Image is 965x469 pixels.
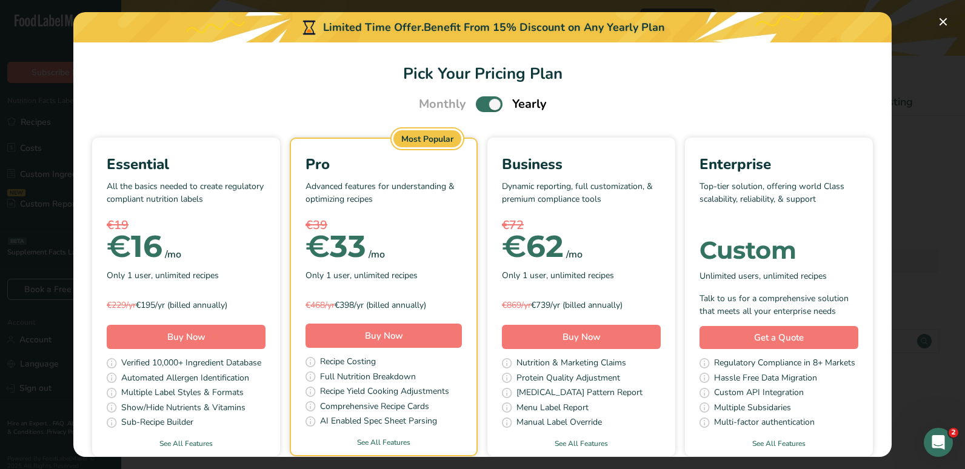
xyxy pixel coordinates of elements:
h1: Pick Your Pricing Plan [88,62,877,85]
div: Enterprise [700,153,858,175]
span: Multi-factor authentication [714,416,815,431]
div: €72 [502,216,661,234]
span: Only 1 user, unlimited recipes [306,269,418,282]
button: Buy Now [502,325,661,349]
span: AI Enabled Spec Sheet Parsing [320,414,437,430]
span: Multiple Subsidaries [714,401,791,416]
span: Protein Quality Adjustment [516,371,620,387]
p: Advanced features for understanding & optimizing recipes [306,180,462,216]
span: Get a Quote [754,331,804,345]
span: Buy Now [563,331,601,343]
a: See All Features [487,438,675,449]
span: Show/Hide Nutrients & Vitamins [121,401,245,416]
a: See All Features [685,438,873,449]
span: Only 1 user, unlimited recipes [502,269,614,282]
span: Buy Now [167,331,205,343]
a: See All Features [92,438,280,449]
div: /mo [165,247,181,262]
span: [MEDICAL_DATA] Pattern Report [516,386,643,401]
div: Talk to us for a comprehensive solution that meets all your enterprise needs [700,292,858,318]
p: All the basics needed to create regulatory compliant nutrition labels [107,180,265,216]
a: See All Features [291,437,476,448]
span: Yearly [512,95,547,113]
span: € [502,228,526,265]
span: Recipe Yield Cooking Adjustments [320,385,449,400]
div: Limited Time Offer. [73,12,892,42]
div: Benefit From 15% Discount on Any Yearly Plan [424,19,665,36]
div: €19 [107,216,265,234]
span: Unlimited users, unlimited recipes [700,270,827,282]
iframe: Intercom live chat [924,428,953,457]
span: €468/yr [306,299,335,311]
span: Full Nutrition Breakdown [320,370,416,385]
span: Buy Now [365,330,403,342]
span: Manual Label Override [516,416,602,431]
div: €39 [306,216,462,234]
div: Business [502,153,661,175]
div: 33 [306,234,366,259]
span: Verified 10,000+ Ingredient Database [121,356,261,371]
span: 2 [949,428,958,437]
span: € [306,228,330,265]
div: Essential [107,153,265,175]
span: Custom API Integration [714,386,804,401]
div: Pro [306,153,462,175]
span: Nutrition & Marketing Claims [516,356,626,371]
span: Sub-Recipe Builder [121,416,193,431]
div: €195/yr (billed annually) [107,299,265,311]
span: Automated Allergen Identification [121,371,249,387]
button: Buy Now [107,325,265,349]
div: 62 [502,234,564,259]
span: Only 1 user, unlimited recipes [107,269,219,282]
div: /mo [369,247,385,262]
span: Hassle Free Data Migration [714,371,817,387]
span: Monthly [419,95,466,113]
span: Multiple Label Styles & Formats [121,386,244,401]
span: €229/yr [107,299,136,311]
div: €398/yr (billed annually) [306,299,462,311]
p: Top-tier solution, offering world Class scalability, reliability, & support [700,180,858,216]
span: Comprehensive Recipe Cards [320,400,429,415]
div: /mo [566,247,583,262]
div: 16 [107,234,162,259]
span: €869/yr [502,299,531,311]
span: Recipe Costing [320,355,376,370]
span: Menu Label Report [516,401,589,416]
a: Get a Quote [700,326,858,350]
div: €739/yr (billed annually) [502,299,661,311]
div: Most Popular [393,130,461,147]
span: Regulatory Compliance in 8+ Markets [714,356,855,371]
button: Buy Now [306,324,462,348]
span: € [107,228,131,265]
div: Custom [700,238,858,262]
p: Dynamic reporting, full customization, & premium compliance tools [502,180,661,216]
